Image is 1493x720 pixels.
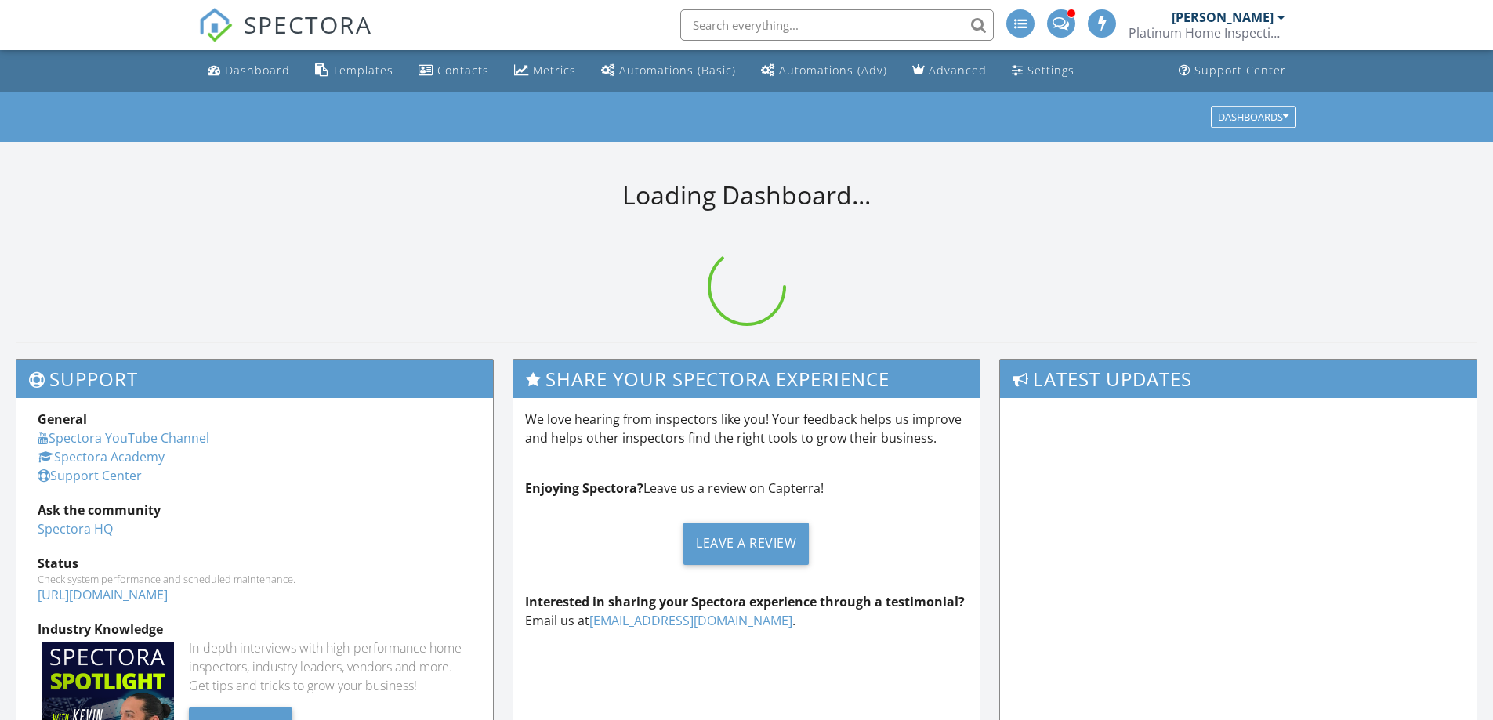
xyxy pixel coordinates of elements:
div: Templates [332,63,393,78]
strong: General [38,411,87,428]
div: In-depth interviews with high-performance home inspectors, industry leaders, vendors and more. Ge... [189,639,472,695]
div: Automations (Basic) [619,63,736,78]
h3: Share Your Spectora Experience [513,360,980,398]
div: Status [38,554,472,573]
a: Settings [1006,56,1081,85]
a: Automations (Advanced) [755,56,893,85]
div: [PERSON_NAME] [1172,9,1274,25]
strong: Enjoying Spectora? [525,479,643,497]
a: Support Center [38,467,142,484]
a: Spectora HQ [38,520,113,537]
a: Metrics [508,56,582,85]
div: Check system performance and scheduled maintenance. [38,573,472,585]
div: Dashboards [1218,111,1288,122]
p: Leave us a review on Capterra! [525,479,969,497]
a: Advanced [906,56,993,85]
input: Search everything... [680,9,994,41]
a: [URL][DOMAIN_NAME] [38,586,168,603]
a: Support Center [1172,56,1292,85]
div: Industry Knowledge [38,620,472,639]
a: SPECTORA [198,21,372,54]
div: Automations (Adv) [779,63,887,78]
div: Leave a Review [683,523,809,565]
a: Contacts [412,56,495,85]
a: [EMAIL_ADDRESS][DOMAIN_NAME] [589,612,792,629]
a: Automations (Basic) [595,56,742,85]
strong: Interested in sharing your Spectora experience through a testimonial? [525,593,965,610]
div: Metrics [533,63,576,78]
p: We love hearing from inspectors like you! Your feedback helps us improve and helps other inspecto... [525,410,969,447]
div: Contacts [437,63,489,78]
a: Leave a Review [525,510,969,577]
div: Settings [1027,63,1074,78]
div: Dashboard [225,63,290,78]
img: The Best Home Inspection Software - Spectora [198,8,233,42]
div: Support Center [1194,63,1286,78]
a: Spectora Academy [38,448,165,465]
div: Ask the community [38,501,472,519]
h3: Support [16,360,493,398]
span: SPECTORA [244,8,372,41]
p: Email us at . [525,592,969,630]
a: Templates [309,56,400,85]
a: Dashboard [201,56,296,85]
a: Spectora YouTube Channel [38,429,209,447]
button: Dashboards [1211,106,1296,128]
div: Advanced [929,63,987,78]
div: Platinum Home Inspections [1129,25,1285,41]
h3: Latest Updates [1000,360,1477,398]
